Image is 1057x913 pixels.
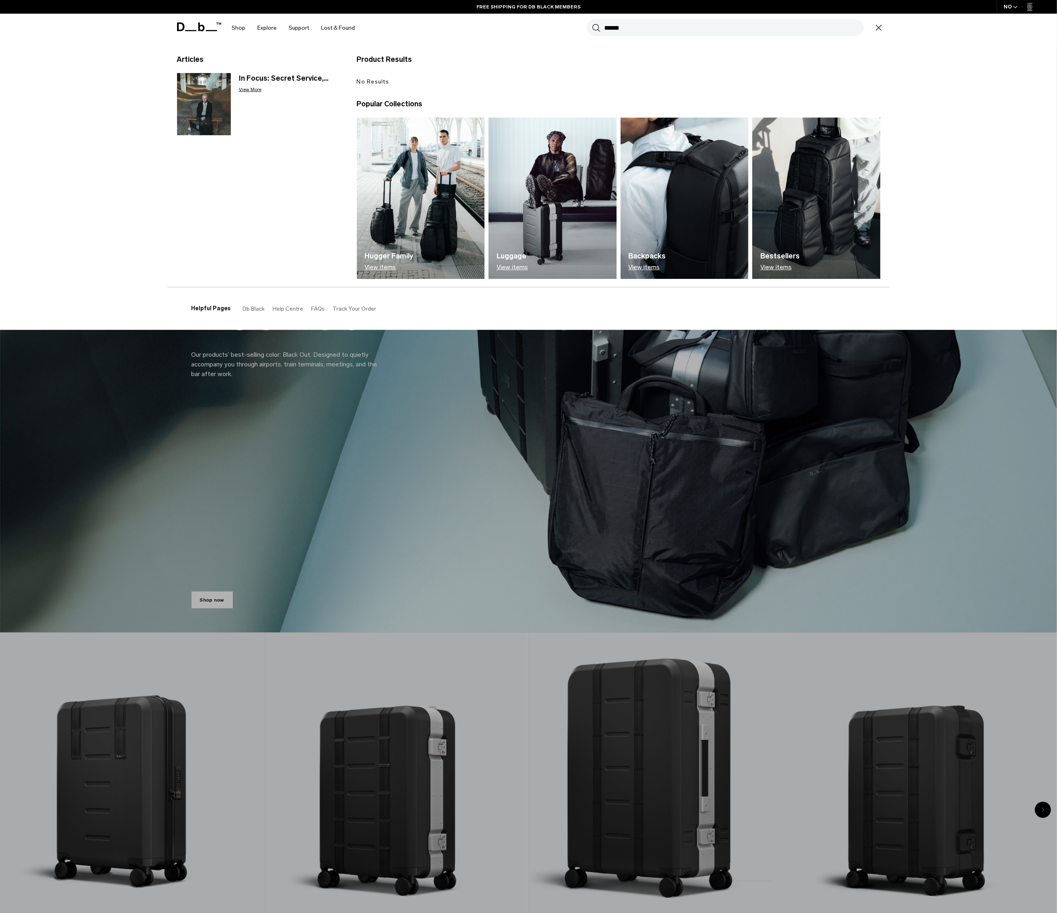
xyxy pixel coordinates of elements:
a: Db Black [243,305,265,312]
h3: Helpful Pages [191,304,231,313]
nav: Main Navigation [226,14,361,42]
p: View items [629,264,666,271]
a: Db Luggage View items [489,118,617,279]
a: Db Bestsellers View items [752,118,880,279]
span: No Results [357,78,389,85]
img: Db [489,118,617,279]
a: Lost & Found [322,14,355,42]
p: View items [497,264,528,271]
p: View items [760,264,800,271]
a: FREE SHIPPING FOR DB BLACK MEMBERS [477,3,580,10]
a: Shop [232,14,246,42]
a: In Focus: Secret Service, Former Presidents and Documenting the Ukraine War In Focus: Secret Serv... [177,73,341,138]
a: Track Your Order [333,305,377,312]
a: Db Hugger Family View items [357,118,485,279]
h3: Popular Collections [357,99,423,110]
a: Support [289,14,310,42]
p: View More [239,86,340,93]
img: Db [621,118,749,279]
h3: Articles [177,54,341,65]
h3: Hugger Family [365,251,413,262]
a: Db Backpacks View items [621,118,749,279]
h3: Bestsellers [760,251,800,262]
p: View items [365,264,413,271]
h3: Product Results [357,54,619,65]
a: FAQs [312,305,325,312]
img: Db [752,118,880,279]
a: Help Centre [273,305,303,312]
h3: Backpacks [629,251,666,262]
img: Db [357,118,485,279]
h3: In Focus: Secret Service,... [239,73,340,84]
h3: Luggage [497,251,528,262]
a: Explore [258,14,277,42]
img: In Focus: Secret Service, Former Presidents and Documenting the Ukraine War [177,73,231,135]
